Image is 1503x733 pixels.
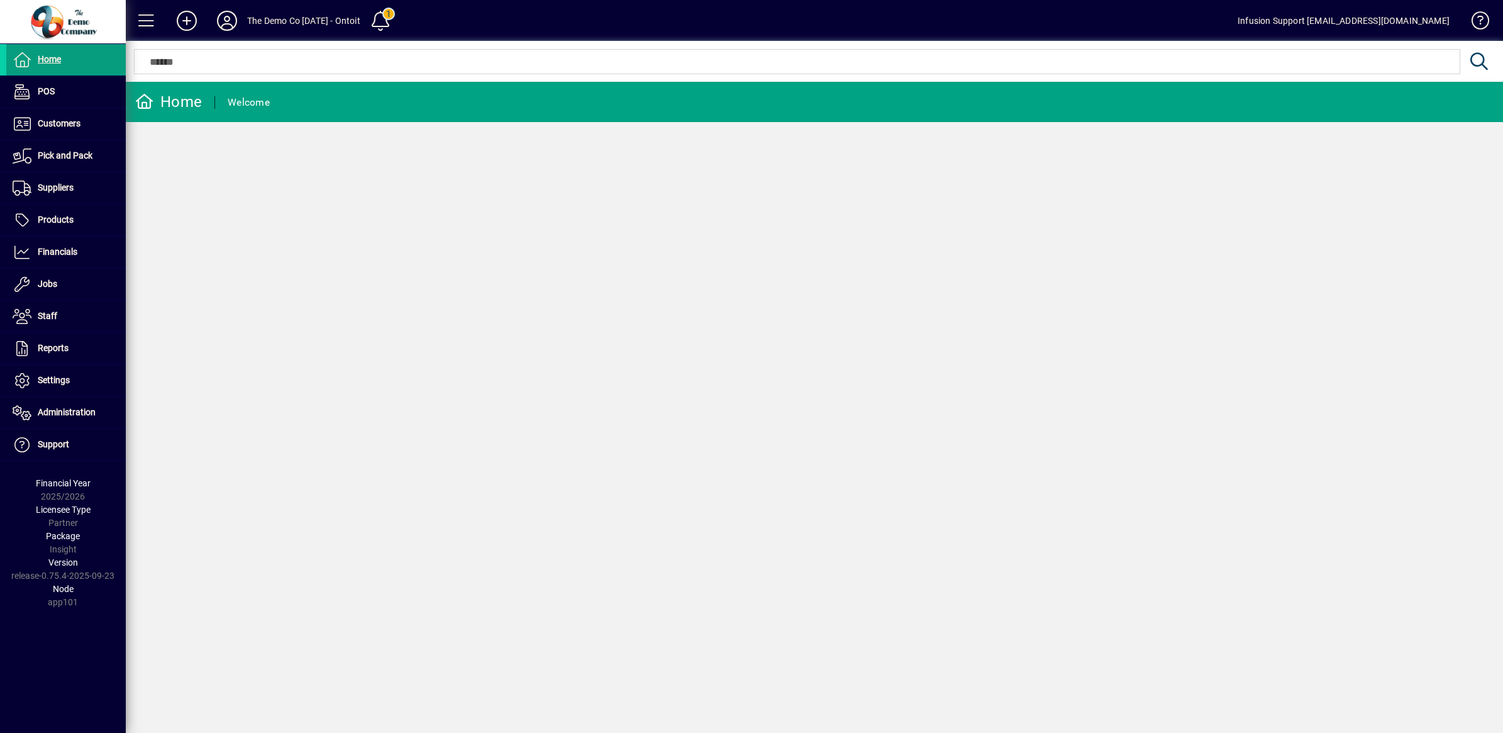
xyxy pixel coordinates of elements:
[1238,11,1450,31] div: Infusion Support [EMAIL_ADDRESS][DOMAIN_NAME]
[36,478,91,488] span: Financial Year
[38,279,57,289] span: Jobs
[38,343,69,353] span: Reports
[207,9,247,32] button: Profile
[6,204,126,236] a: Products
[6,237,126,268] a: Financials
[6,76,126,108] a: POS
[6,333,126,364] a: Reports
[167,9,207,32] button: Add
[6,269,126,300] a: Jobs
[53,584,74,594] span: Node
[6,108,126,140] a: Customers
[6,397,126,428] a: Administration
[38,407,96,417] span: Administration
[38,86,55,96] span: POS
[247,11,360,31] div: The Demo Co [DATE] - Ontoit
[38,182,74,193] span: Suppliers
[6,429,126,461] a: Support
[38,375,70,385] span: Settings
[6,301,126,332] a: Staff
[38,54,61,64] span: Home
[38,118,80,128] span: Customers
[38,439,69,449] span: Support
[228,92,270,113] div: Welcome
[38,311,57,321] span: Staff
[48,557,78,568] span: Version
[36,505,91,515] span: Licensee Type
[38,150,92,160] span: Pick and Pack
[135,92,202,112] div: Home
[6,140,126,172] a: Pick and Pack
[6,365,126,396] a: Settings
[38,215,74,225] span: Products
[46,531,80,541] span: Package
[38,247,77,257] span: Financials
[1462,3,1487,43] a: Knowledge Base
[6,172,126,204] a: Suppliers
